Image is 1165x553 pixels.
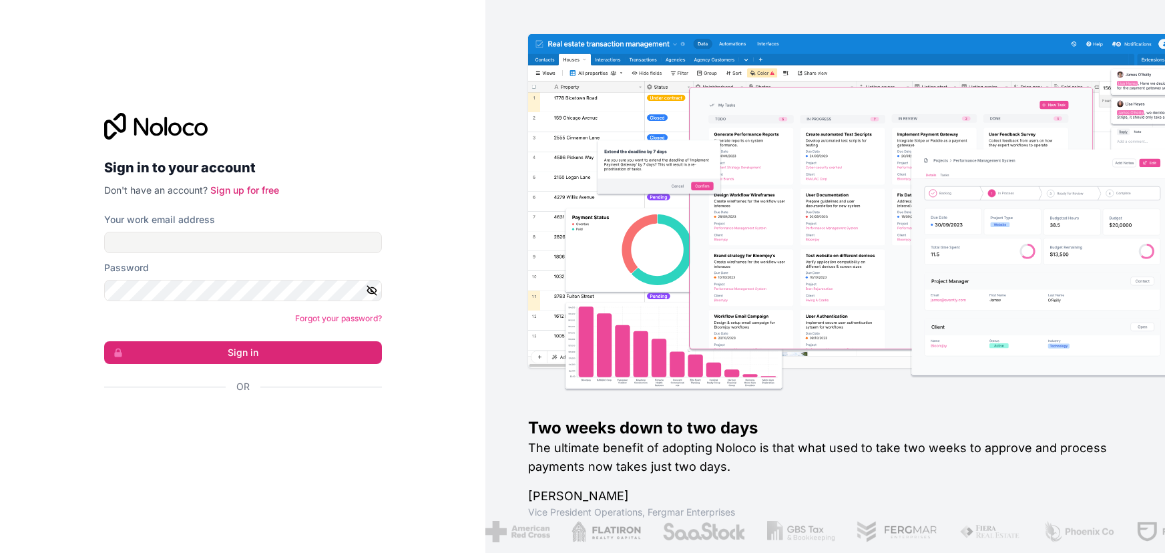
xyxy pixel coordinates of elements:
img: /assets/phoenix-BREaitsQ.png [1041,521,1114,542]
h2: Sign in to your account [104,156,382,180]
img: /assets/gbstax-C-GtDUiK.png [766,521,834,542]
label: Password [104,261,149,274]
span: Or [236,380,250,393]
input: Password [104,280,382,301]
label: Your work email address [104,213,215,226]
h1: Two weeks down to two days [528,417,1122,439]
h1: Vice President Operations , Fergmar Enterprises [528,506,1122,519]
img: /assets/fergmar-CudnrXN5.png [855,521,937,542]
h2: The ultimate benefit of adopting Noloco is that what used to take two weeks to approve and proces... [528,439,1122,476]
span: Don't have an account? [104,184,208,196]
a: Sign up for free [210,184,279,196]
h1: [PERSON_NAME] [528,487,1122,506]
a: Forgot your password? [295,313,382,323]
img: /assets/flatiron-C8eUkumj.png [570,521,640,542]
img: /assets/american-red-cross-BAupjrZR.png [484,521,549,542]
img: /assets/fiera-fwj2N5v4.png [958,521,1021,542]
input: Email address [104,232,382,253]
button: Sign in [104,341,382,364]
img: /assets/saastock-C6Zbiodz.png [661,521,745,542]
